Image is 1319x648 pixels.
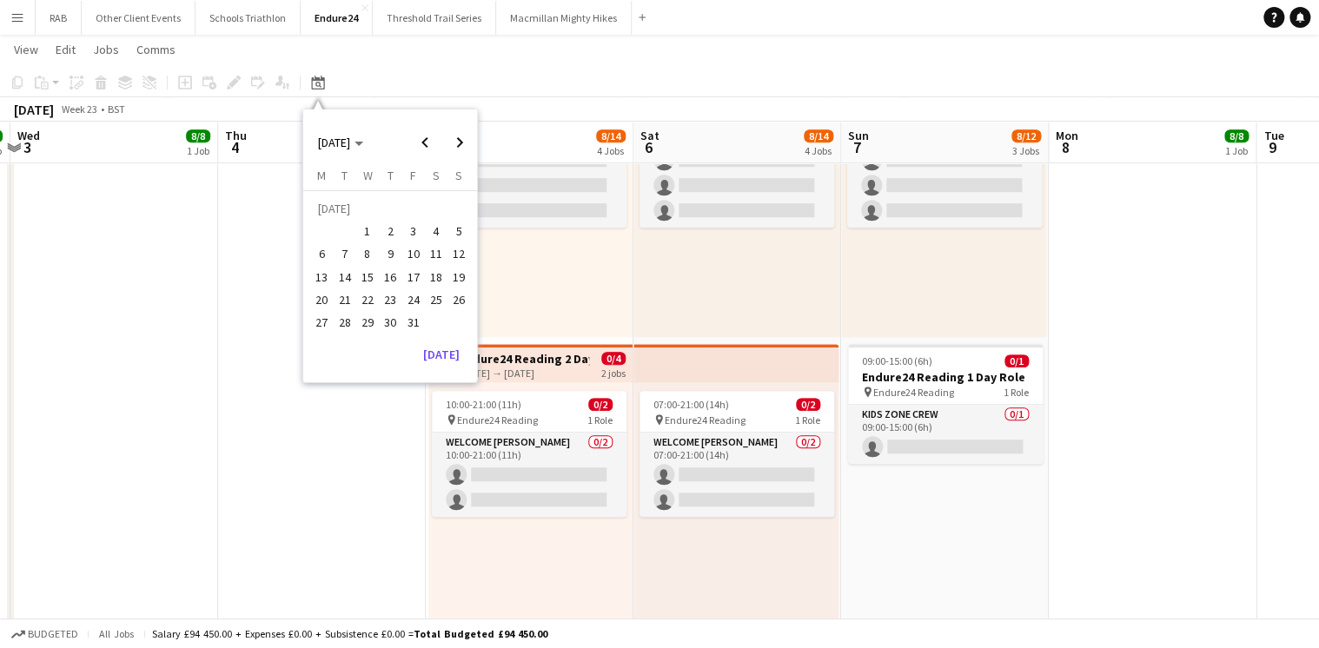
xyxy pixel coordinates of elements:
[1004,354,1029,367] span: 0/1
[426,221,447,241] span: 4
[1261,137,1283,157] span: 9
[379,242,401,265] button: 09-07-2026
[380,267,401,288] span: 16
[357,244,378,265] span: 8
[432,391,626,517] app-job-card: 10:00-21:00 (11h)0/2 Endure24 Reading1 RoleWelcome [PERSON_NAME]0/210:00-21:00 (11h)
[848,128,869,143] span: Sun
[665,413,746,426] span: Endure24 Reading
[401,242,424,265] button: 10-07-2026
[447,266,470,288] button: 19-07-2026
[357,221,378,241] span: 1
[496,1,632,35] button: Macmillan Mighty Hikes
[379,266,401,288] button: 16-07-2026
[448,289,469,310] span: 26
[460,351,589,367] h3: Endure24 Reading 2 Day Role
[403,289,424,310] span: 24
[442,125,477,160] button: Next month
[401,220,424,242] button: 03-07-2026
[14,42,38,57] span: View
[1053,137,1078,157] span: 8
[49,38,83,61] a: Edit
[447,220,470,242] button: 05-07-2026
[9,625,81,644] button: Budgeted
[1012,144,1040,157] div: 3 Jobs
[357,267,378,288] span: 15
[312,312,333,333] span: 27
[333,242,355,265] button: 07-07-2026
[426,267,447,288] span: 18
[796,398,820,411] span: 0/2
[805,144,832,157] div: 4 Jobs
[848,344,1043,464] app-job-card: 09:00-15:00 (6h)0/1Endure24 Reading 1 Day Role Endure24 Reading1 RoleKids Zone Crew0/109:00-15:00...
[403,267,424,288] span: 17
[312,267,333,288] span: 13
[403,244,424,265] span: 10
[335,267,355,288] span: 14
[425,288,447,311] button: 25-07-2026
[1056,128,1078,143] span: Mon
[596,129,626,142] span: 8/14
[401,288,424,311] button: 24-07-2026
[1004,386,1029,399] span: 1 Role
[848,369,1043,385] h3: Endure24 Reading 1 Day Role
[136,42,176,57] span: Comms
[225,128,247,143] span: Thu
[310,266,333,288] button: 13-07-2026
[373,1,496,35] button: Threshold Trail Series
[356,288,379,311] button: 22-07-2026
[318,135,350,150] span: [DATE]
[333,288,355,311] button: 21-07-2026
[357,312,378,333] span: 29
[425,266,447,288] button: 18-07-2026
[379,220,401,242] button: 02-07-2026
[301,1,373,35] button: Endure24
[335,312,355,333] span: 28
[640,118,834,228] app-card-role: Endure24 Route and Site Crew0/309:00-18:00 (9h)
[341,168,348,183] span: T
[640,391,834,517] app-job-card: 07:00-21:00 (14h)0/2 Endure24 Reading1 RoleWelcome [PERSON_NAME]0/207:00-21:00 (14h)
[401,311,424,334] button: 31-07-2026
[447,242,470,265] button: 12-07-2026
[108,102,125,116] div: BST
[457,413,538,426] span: Endure24 Reading
[152,627,547,640] div: Salary £94 450.00 + Expenses £0.00 + Subsistence £0.00 =
[380,312,401,333] span: 30
[356,220,379,242] button: 01-07-2026
[56,42,76,57] span: Edit
[425,242,447,265] button: 11-07-2026
[333,311,355,334] button: 28-07-2026
[187,144,209,157] div: 1 Job
[638,137,659,157] span: 6
[1263,128,1283,143] span: Tue
[335,289,355,310] span: 21
[460,367,589,380] div: [DATE] → [DATE]
[129,38,182,61] a: Comms
[446,398,521,411] span: 10:00-21:00 (11h)
[379,311,401,334] button: 30-07-2026
[403,312,424,333] span: 31
[333,266,355,288] button: 14-07-2026
[312,289,333,310] span: 20
[96,627,137,640] span: All jobs
[795,413,820,426] span: 1 Role
[335,244,355,265] span: 7
[410,168,416,183] span: F
[1224,129,1249,142] span: 8/8
[433,168,440,183] span: S
[93,42,119,57] span: Jobs
[1225,144,1248,157] div: 1 Job
[432,118,626,228] app-card-role: Endure24 Route and Site Crew0/309:00-18:00 (9h)
[862,354,932,367] span: 09:00-15:00 (6h)
[845,137,869,157] span: 7
[14,101,54,118] div: [DATE]
[804,129,833,142] span: 8/14
[310,242,333,265] button: 06-07-2026
[388,168,394,183] span: T
[601,352,626,365] span: 0/4
[448,244,469,265] span: 12
[380,244,401,265] span: 9
[82,1,196,35] button: Other Client Events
